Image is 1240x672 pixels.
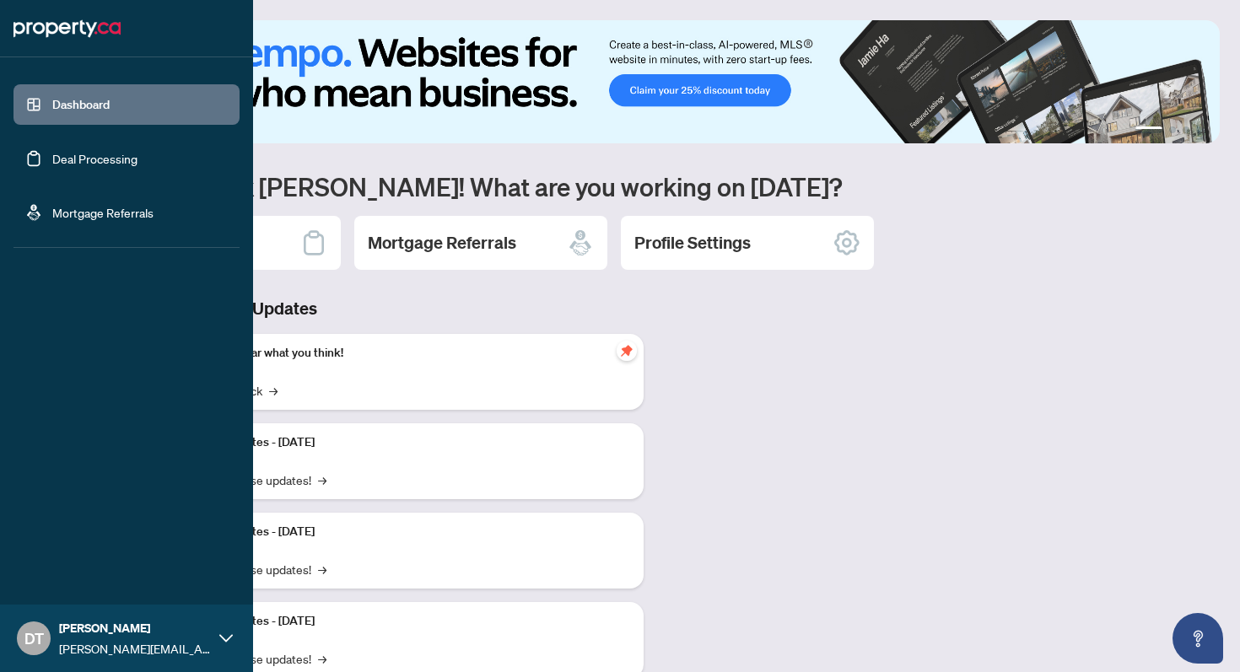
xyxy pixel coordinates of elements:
[52,205,154,220] a: Mortgage Referrals
[59,619,211,637] span: [PERSON_NAME]
[177,523,630,541] p: Platform Updates - [DATE]
[617,341,637,361] span: pushpin
[269,381,278,400] span: →
[177,612,630,631] p: Platform Updates - [DATE]
[318,649,326,668] span: →
[177,433,630,452] p: Platform Updates - [DATE]
[24,626,44,650] span: DT
[13,15,121,42] img: logo
[88,170,1220,202] h1: Welcome back [PERSON_NAME]! What are you working on [DATE]?
[1169,126,1176,133] button: 2
[368,231,516,255] h2: Mortgage Referrals
[318,470,326,489] span: →
[59,639,211,658] span: [PERSON_NAME][EMAIL_ADDRESS][DOMAIN_NAME]
[1196,126,1203,133] button: 4
[1173,613,1223,664] button: Open asap
[634,231,751,255] h2: Profile Settings
[1183,126,1189,133] button: 3
[52,151,137,166] a: Deal Processing
[52,97,110,112] a: Dashboard
[177,344,630,363] p: We want to hear what you think!
[318,560,326,578] span: →
[88,20,1220,143] img: Slide 0
[1135,126,1162,133] button: 1
[88,297,644,320] h3: Brokerage & Industry Updates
